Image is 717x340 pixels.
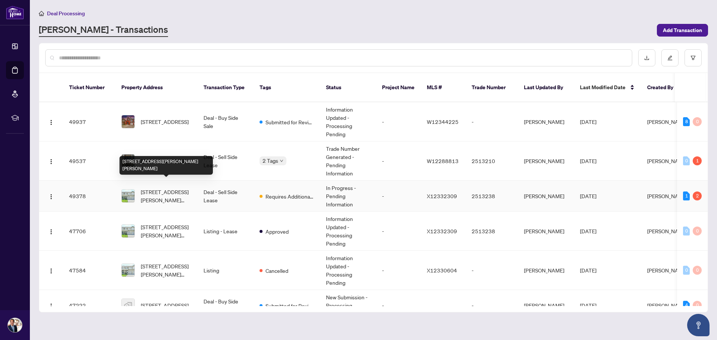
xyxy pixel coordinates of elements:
span: [PERSON_NAME] [647,228,687,234]
td: Information Updated - Processing Pending [320,102,376,141]
span: filter [690,55,696,60]
td: 49937 [63,102,115,141]
span: [DATE] [580,157,596,164]
img: Logo [48,159,54,165]
th: Status [320,73,376,102]
button: Logo [45,155,57,167]
td: 2513210 [466,141,518,181]
span: [PERSON_NAME] [647,193,687,199]
span: Submitted for Review [266,302,314,310]
th: Transaction Type [198,73,254,102]
td: - [376,212,421,251]
th: Last Modified Date [574,73,641,102]
span: [PERSON_NAME] [647,267,687,274]
td: 47706 [63,212,115,251]
div: 0 [693,227,702,235]
button: Logo [45,225,57,237]
div: 0 [693,301,702,310]
td: 2513238 [466,181,518,212]
span: X12332309 [427,228,457,234]
div: 0 [693,117,702,126]
span: W12344225 [427,118,459,125]
span: X12330604 [427,267,457,274]
td: Information Updated - Processing Pending [320,212,376,251]
td: 2513238 [466,212,518,251]
div: 0 [683,227,690,235]
button: Logo [45,264,57,276]
span: Add Transaction [663,24,702,36]
td: Listing [198,251,254,290]
img: Logo [48,194,54,200]
span: Deal Processing [47,10,85,17]
span: Submitted for Review [266,118,314,126]
td: - [466,102,518,141]
img: Logo [48,229,54,235]
td: - [376,102,421,141]
td: Trade Number Generated - Pending Information [320,141,376,181]
button: Logo [45,116,57,128]
div: 0 [693,266,702,275]
span: edit [667,55,673,60]
div: 1 [693,156,702,165]
th: Property Address [115,73,198,102]
td: [PERSON_NAME] [518,212,574,251]
span: home [39,11,44,16]
td: In Progress - Pending Information [320,181,376,212]
td: [PERSON_NAME] [518,141,574,181]
button: Logo [45,190,57,202]
button: filter [685,49,702,66]
div: 2 [693,191,702,200]
td: Listing - Lease [198,212,254,251]
button: edit [661,49,679,66]
td: 49378 [63,181,115,212]
img: thumbnail-img [122,190,134,202]
img: Profile Icon [8,318,22,332]
td: Deal - Sell Side Lease [198,181,254,212]
div: 1 [683,191,690,200]
span: Requires Additional Docs [266,192,314,200]
th: Project Name [376,73,421,102]
img: Logo [48,119,54,125]
span: [DATE] [580,118,596,125]
td: [PERSON_NAME] [518,290,574,321]
td: [PERSON_NAME] [518,251,574,290]
span: [STREET_ADDRESS][PERSON_NAME][PERSON_NAME] [141,262,192,278]
button: download [638,49,655,66]
img: thumbnail-img [122,115,134,128]
button: Logo [45,299,57,311]
td: Deal - Sell Side Lease [198,141,254,181]
img: Logo [48,303,54,309]
td: - [376,251,421,290]
td: New Submission - Processing Pending [320,290,376,321]
th: Trade Number [466,73,518,102]
span: [DATE] [580,267,596,274]
td: - [466,290,518,321]
span: Approved [266,227,289,235]
span: download [644,55,649,60]
span: [STREET_ADDRESS] [141,118,189,126]
a: [PERSON_NAME] - Transactions [39,24,168,37]
td: Deal - Buy Side Sale [198,102,254,141]
span: Last Modified Date [580,83,626,91]
td: Information Updated - Processing Pending [320,251,376,290]
span: down [280,159,283,163]
div: 8 [683,117,690,126]
th: Created By [641,73,686,102]
img: thumbnail-img [122,264,134,277]
img: thumbnail-img [122,155,134,167]
th: Tags [254,73,320,102]
div: [STREET_ADDRESS][PERSON_NAME][PERSON_NAME] [119,156,213,175]
td: [PERSON_NAME] [518,181,574,212]
td: - [376,181,421,212]
td: 47222 [63,290,115,321]
span: [PERSON_NAME] [647,157,687,164]
span: [STREET_ADDRESS] [141,301,189,309]
span: [PERSON_NAME] [647,302,687,309]
img: thumbnail-img [122,299,134,312]
span: W12288813 [427,157,459,164]
th: Ticket Number [63,73,115,102]
span: [PERSON_NAME] [647,118,687,125]
img: Logo [48,268,54,274]
div: 4 [683,301,690,310]
td: - [376,290,421,321]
